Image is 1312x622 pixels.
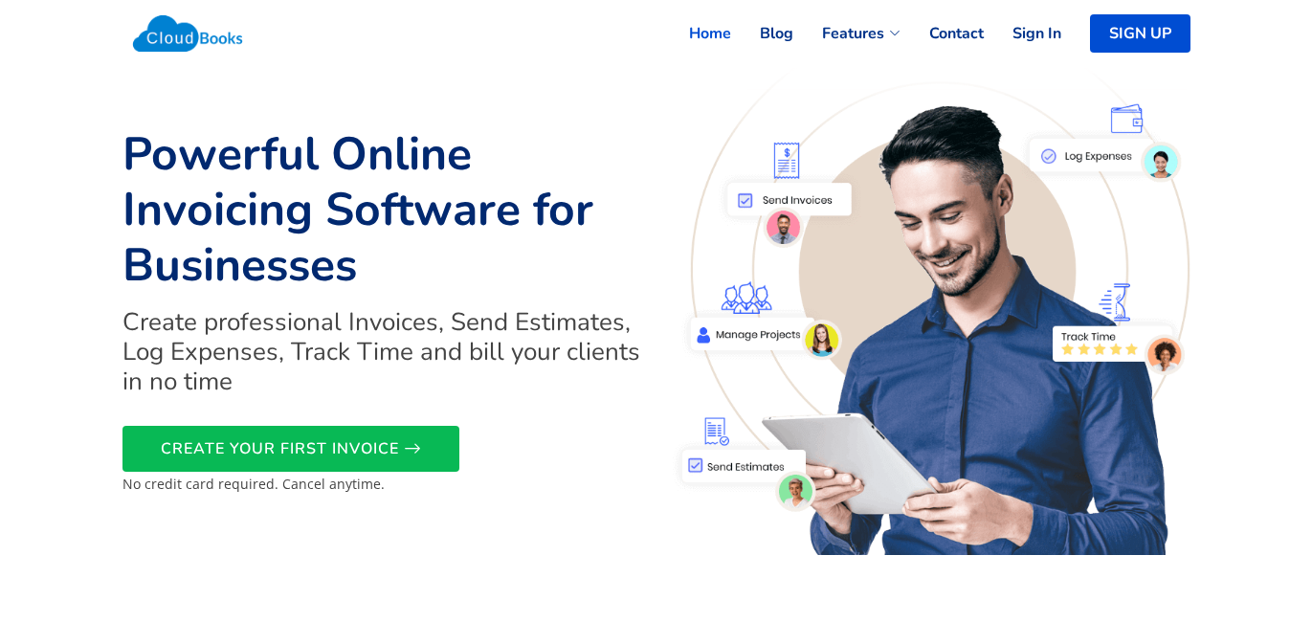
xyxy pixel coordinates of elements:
[822,22,884,45] span: Features
[122,5,254,62] img: Cloudbooks Logo
[793,12,901,55] a: Features
[122,426,459,472] a: CREATE YOUR FIRST INVOICE
[984,12,1061,55] a: Sign In
[122,475,385,493] small: No credit card required. Cancel anytime.
[122,127,645,293] h1: Powerful Online Invoicing Software for Businesses
[1090,14,1190,53] a: SIGN UP
[731,12,793,55] a: Blog
[660,12,731,55] a: Home
[122,307,645,397] h2: Create professional Invoices, Send Estimates, Log Expenses, Track Time and bill your clients in n...
[901,12,984,55] a: Contact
